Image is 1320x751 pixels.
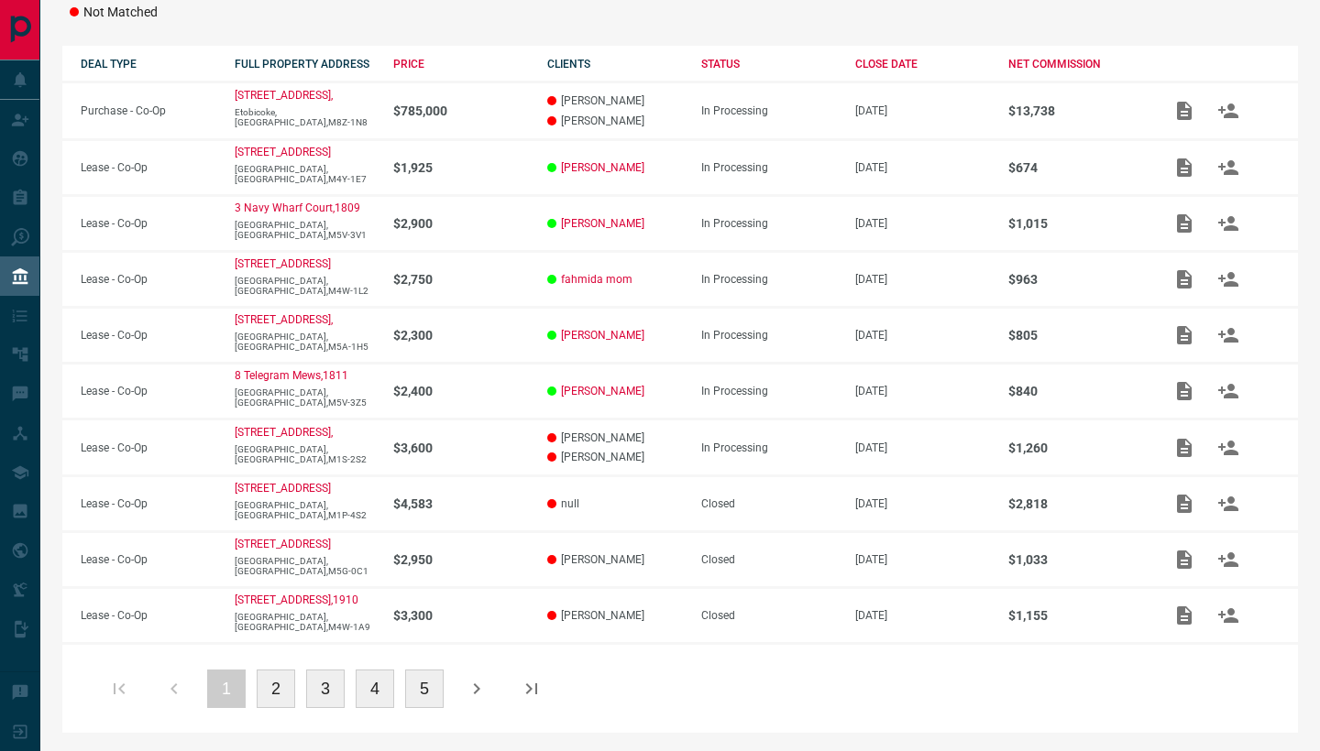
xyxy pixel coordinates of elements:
[1206,497,1250,510] span: Match Clients
[547,553,683,566] p: [PERSON_NAME]
[235,257,331,270] a: [STREET_ADDRESS]
[235,426,333,439] a: [STREET_ADDRESS],
[393,216,529,231] p: $2,900
[81,497,216,510] p: Lease - Co-Op
[393,384,529,398] p: $2,400
[701,329,837,342] div: In Processing
[235,201,360,214] a: 3 Navy Wharf Court,1809
[1206,216,1250,229] span: Match Clients
[393,328,529,343] p: $2,300
[70,4,211,22] li: Not Matched
[81,609,216,622] p: Lease - Co-Op
[1162,160,1206,173] span: Add / View Documents
[235,58,375,71] div: FULL PROPERTY ADDRESS
[1008,496,1144,511] p: $2,818
[701,161,837,174] div: In Processing
[1206,160,1250,173] span: Match Clients
[855,217,991,230] p: [DATE]
[547,431,683,444] p: [PERSON_NAME]
[235,89,333,102] a: [STREET_ADDRESS],
[1008,328,1144,343] p: $805
[393,552,529,567] p: $2,950
[1008,441,1144,455] p: $1,260
[393,160,529,175] p: $1,925
[855,441,991,454] p: [DATE]
[306,669,345,708] button: 3
[1206,609,1250,622] span: Match Clients
[81,104,216,117] p: Purchase - Co-Op
[1008,103,1144,118] p: $13,738
[1162,497,1206,510] span: Add / View Documents
[81,329,216,342] p: Lease - Co-Op
[81,161,216,174] p: Lease - Co-Op
[393,58,529,71] div: PRICE
[1162,328,1206,341] span: Add / View Documents
[1206,103,1250,116] span: Match Clients
[701,273,837,286] div: In Processing
[701,385,837,397] div: In Processing
[547,94,683,107] p: [PERSON_NAME]
[235,276,375,296] p: [GEOGRAPHIC_DATA],[GEOGRAPHIC_DATA],M4W-1L2
[547,497,683,510] p: null
[1162,441,1206,453] span: Add / View Documents
[855,553,991,566] p: [DATE]
[81,273,216,286] p: Lease - Co-Op
[235,612,375,632] p: [GEOGRAPHIC_DATA],[GEOGRAPHIC_DATA],M4W-1A9
[855,273,991,286] p: [DATE]
[257,669,295,708] button: 2
[235,593,358,606] a: [STREET_ADDRESS],1910
[1008,216,1144,231] p: $1,015
[235,220,375,240] p: [GEOGRAPHIC_DATA],[GEOGRAPHIC_DATA],M5V-3V1
[1162,384,1206,397] span: Add / View Documents
[1206,553,1250,566] span: Match Clients
[855,329,991,342] p: [DATE]
[81,385,216,397] p: Lease - Co-Op
[701,441,837,454] div: In Processing
[1206,441,1250,453] span: Match Clients
[701,553,837,566] div: Closed
[1162,103,1206,116] span: Add / View Documents
[561,329,644,342] a: [PERSON_NAME]
[701,609,837,622] div: Closed
[81,553,216,566] p: Lease - Co-Op
[81,217,216,230] p: Lease - Co-Op
[405,669,444,708] button: 5
[1206,384,1250,397] span: Match Clients
[547,609,683,622] p: [PERSON_NAME]
[1008,58,1144,71] div: NET COMMISSION
[855,161,991,174] p: [DATE]
[235,387,375,408] p: [GEOGRAPHIC_DATA],[GEOGRAPHIC_DATA],M5V-3Z5
[81,441,216,454] p: Lease - Co-Op
[1162,553,1206,566] span: Add / View Documents
[235,556,375,576] p: [GEOGRAPHIC_DATA],[GEOGRAPHIC_DATA],M5G-0C1
[701,58,837,71] div: STATUS
[235,369,348,382] a: 8 Telegram Mews,1811
[235,482,331,495] a: [STREET_ADDRESS]
[547,451,683,463] p: [PERSON_NAME]
[235,313,333,326] a: [STREET_ADDRESS],
[235,164,375,184] p: [GEOGRAPHIC_DATA],[GEOGRAPHIC_DATA],M4Y-1E7
[855,497,991,510] p: [DATE]
[855,104,991,117] p: [DATE]
[1008,160,1144,175] p: $674
[235,500,375,520] p: [GEOGRAPHIC_DATA],[GEOGRAPHIC_DATA],M1P-4S2
[701,104,837,117] div: In Processing
[547,58,683,71] div: CLIENTS
[235,146,331,158] a: [STREET_ADDRESS]
[1206,328,1250,341] span: Match Clients
[1008,384,1144,398] p: $840
[1162,272,1206,285] span: Add / View Documents
[235,538,331,550] a: [STREET_ADDRESS]
[701,217,837,230] div: In Processing
[855,609,991,622] p: [DATE]
[855,58,991,71] div: CLOSE DATE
